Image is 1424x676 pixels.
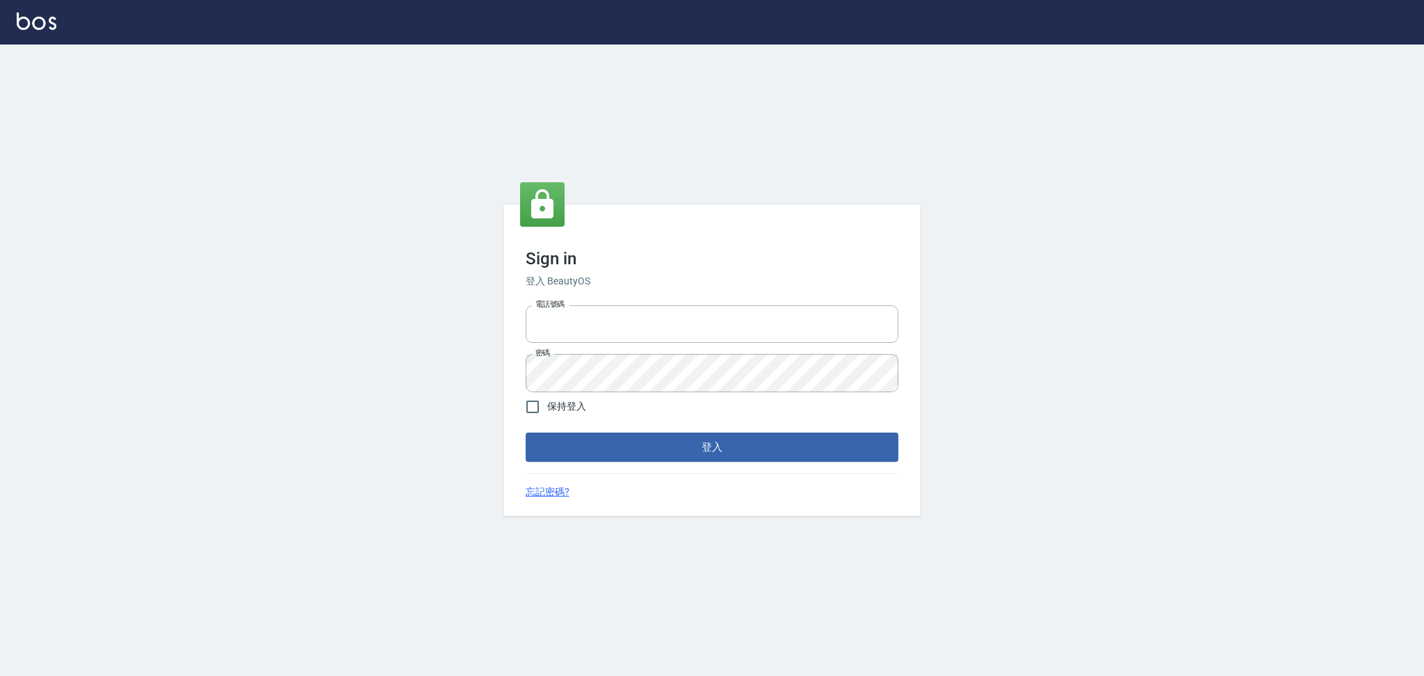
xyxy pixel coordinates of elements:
[547,399,586,414] span: 保持登入
[535,299,565,309] label: 電話號碼
[526,249,898,268] h3: Sign in
[526,274,898,289] h6: 登入 BeautyOS
[526,433,898,462] button: 登入
[526,485,569,499] a: 忘記密碼?
[535,348,550,358] label: 密碼
[17,13,56,30] img: Logo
